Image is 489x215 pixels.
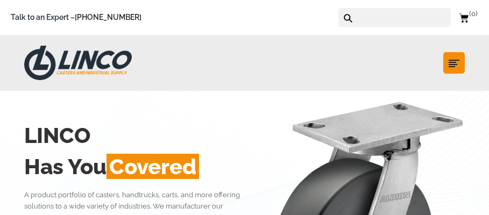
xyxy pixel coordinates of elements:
span: 0 [469,10,477,18]
a: [PHONE_NUMBER] [75,13,141,21]
img: LINCO CASTERS & INDUSTRIAL SUPPLY [24,46,132,80]
a: 0 [459,11,478,24]
input: Search [356,8,451,27]
h2: Has You [24,151,243,182]
span: Covered [107,154,199,179]
span: Talk to an Expert – [11,11,141,24]
h2: LINCO [24,120,243,151]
